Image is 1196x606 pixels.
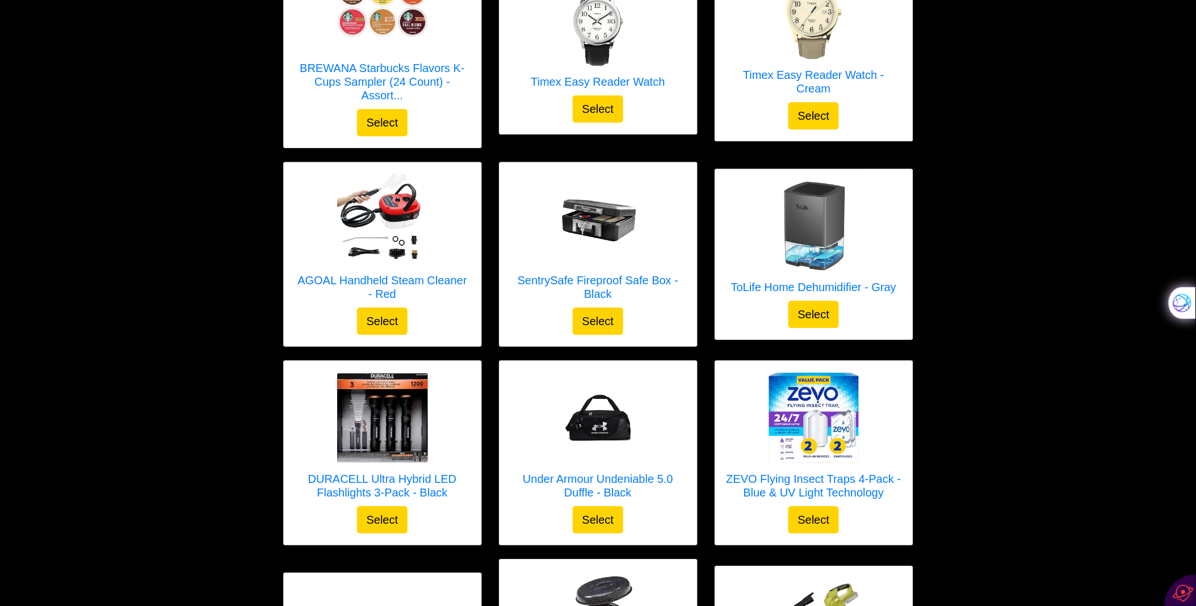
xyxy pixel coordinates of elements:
a: SentrySafe Fireproof Safe Box - Black SentrySafe Fireproof Safe Box - Black [511,174,686,308]
button: Select [357,506,408,533]
h5: AGOAL Handheld Steam Cleaner - Red [295,273,470,301]
h5: Timex Easy Reader Watch - Cream [727,68,901,95]
button: Select [788,506,840,533]
img: Under Armour Undeniable 5.0 Duffle - Black [553,372,644,463]
a: ZEVO Flying Insect Traps 4-Pack - Blue & UV Light Technology ZEVO Flying Insect Traps 4-Pack - Bl... [727,372,901,506]
a: DURACELL Ultra Hybrid LED Flashlights 3-Pack - Black DURACELL Ultra Hybrid LED Flashlights 3-Pack... [295,372,470,506]
a: AGOAL Handheld Steam Cleaner - Red AGOAL Handheld Steam Cleaner - Red [295,174,470,308]
h5: ZEVO Flying Insect Traps 4-Pack - Blue & UV Light Technology [727,472,901,499]
h5: Timex Easy Reader Watch [531,75,665,89]
button: Select [788,102,840,129]
h5: BREWANA Starbucks Flavors K-Cups Sampler (24 Count) - Assort... [295,61,470,102]
button: Select [357,308,408,335]
img: AGOAL Handheld Steam Cleaner - Red [337,174,428,264]
img: DURACELL Ultra Hybrid LED Flashlights 3-Pack - Black [337,373,428,462]
button: Select [357,109,408,136]
button: Select [573,308,624,335]
button: Select [573,95,624,123]
button: Select [573,506,624,533]
a: Under Armour Undeniable 5.0 Duffle - Black Under Armour Undeniable 5.0 Duffle - Black [511,372,686,506]
button: Select [788,301,840,328]
h5: Under Armour Undeniable 5.0 Duffle - Black [511,472,686,499]
img: SentrySafe Fireproof Safe Box - Black [553,174,644,264]
img: ZEVO Flying Insect Traps 4-Pack - Blue & UV Light Technology [769,372,859,463]
h5: SentrySafe Fireproof Safe Box - Black [511,273,686,301]
a: ToLife Home Dehumidifier - Gray ToLife Home Dehumidifier - Gray [731,180,896,301]
img: ToLife Home Dehumidifier - Gray [769,180,859,271]
h5: DURACELL Ultra Hybrid LED Flashlights 3-Pack - Black [295,472,470,499]
h5: ToLife Home Dehumidifier - Gray [731,280,896,294]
